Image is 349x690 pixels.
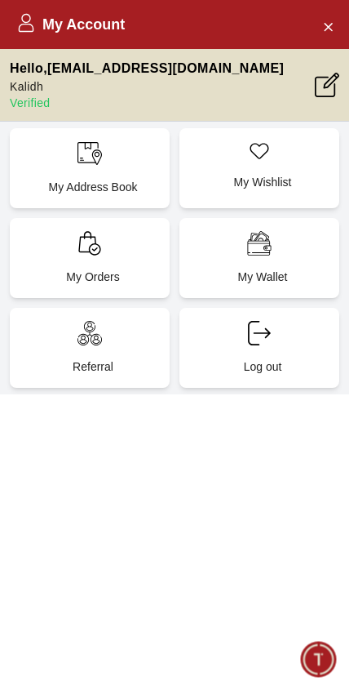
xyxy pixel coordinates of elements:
p: Referral [23,358,163,375]
div: Find your dream watch—experts ready to assist! [16,464,333,498]
em: Minimize [300,16,333,49]
div: Chat Widget [301,642,337,678]
p: My Wallet [192,269,333,285]
span: Home [68,669,102,682]
p: Kalidh [10,78,284,95]
p: My Address Book [23,179,163,195]
p: Hello , [EMAIL_ADDRESS][DOMAIN_NAME] [10,59,284,78]
div: Home [2,633,170,688]
img: Company logo [18,17,50,50]
span: Chat with us now [72,541,304,562]
button: Close Account [315,13,341,39]
div: Conversation [173,633,347,688]
p: My Orders [23,269,163,285]
span: Conversation [223,669,298,682]
div: Timehousecompany [16,425,308,456]
h2: My Account [16,13,125,36]
p: My Wishlist [192,174,333,190]
p: Verified [10,95,284,111]
p: Log out [192,358,333,375]
div: Chat with us now [16,519,333,584]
